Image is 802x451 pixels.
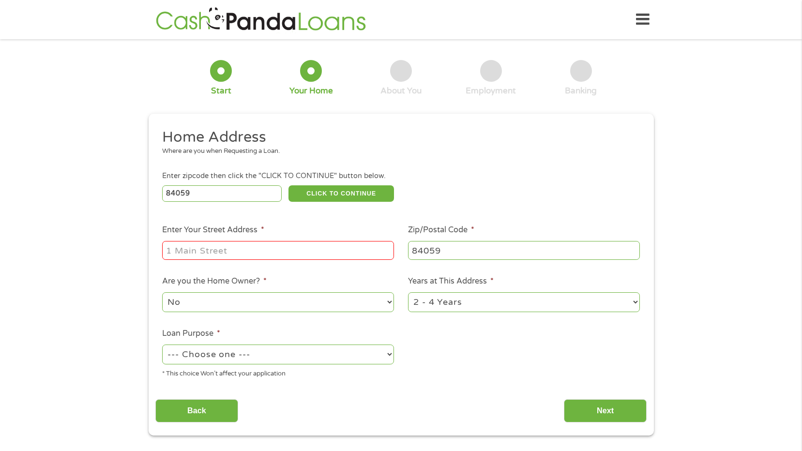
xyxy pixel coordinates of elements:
[162,225,264,235] label: Enter Your Street Address
[162,276,267,286] label: Are you the Home Owner?
[564,399,647,423] input: Next
[162,366,394,379] div: * This choice Won’t affect your application
[289,86,333,96] div: Your Home
[211,86,231,96] div: Start
[162,147,633,156] div: Where are you when Requesting a Loan.
[288,185,394,202] button: CLICK TO CONTINUE
[466,86,516,96] div: Employment
[153,6,369,33] img: GetLoanNow Logo
[162,185,282,202] input: Enter Zipcode (e.g 01510)
[565,86,597,96] div: Banking
[380,86,422,96] div: About You
[162,329,220,339] label: Loan Purpose
[162,128,633,147] h2: Home Address
[162,241,394,259] input: 1 Main Street
[162,171,639,181] div: Enter zipcode then click the "CLICK TO CONTINUE" button below.
[408,225,474,235] label: Zip/Postal Code
[155,399,238,423] input: Back
[408,276,494,286] label: Years at This Address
